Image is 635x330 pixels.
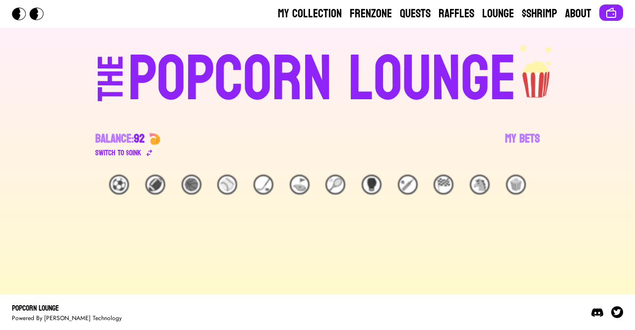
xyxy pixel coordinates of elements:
img: Popcorn [12,7,52,20]
div: 🏏 [398,175,418,195]
div: 🍿 [506,175,526,195]
img: popcorn [516,44,557,99]
img: 🍤 [149,133,161,145]
a: Quests [400,6,431,22]
a: Lounge [482,6,514,22]
div: 🏒 [254,175,273,195]
a: My Bets [505,131,540,159]
div: 🏈 [145,175,165,195]
div: 🏁 [434,175,453,195]
a: Raffles [439,6,474,22]
div: THE [93,55,129,121]
div: 🐴 [470,175,490,195]
div: Balance: [95,131,145,147]
img: Twitter [611,306,623,318]
div: Switch to $ OINK [95,147,141,159]
a: THEPOPCORN LOUNGEpopcorn [12,44,623,111]
div: 🏀 [182,175,201,195]
a: My Collection [278,6,342,22]
div: 🎾 [325,175,345,195]
div: ⚽️ [109,175,129,195]
a: About [565,6,591,22]
div: Powered By [PERSON_NAME] Technology [12,314,122,322]
div: Popcorn Lounge [12,302,122,314]
div: ⛳️ [290,175,310,195]
div: POPCORN LOUNGE [128,48,516,111]
span: 92 [134,128,145,149]
a: $Shrimp [522,6,557,22]
img: Discord [591,306,603,318]
a: Frenzone [350,6,392,22]
img: Connect wallet [605,7,617,19]
div: 🥊 [362,175,381,195]
div: ⚾️ [217,175,237,195]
